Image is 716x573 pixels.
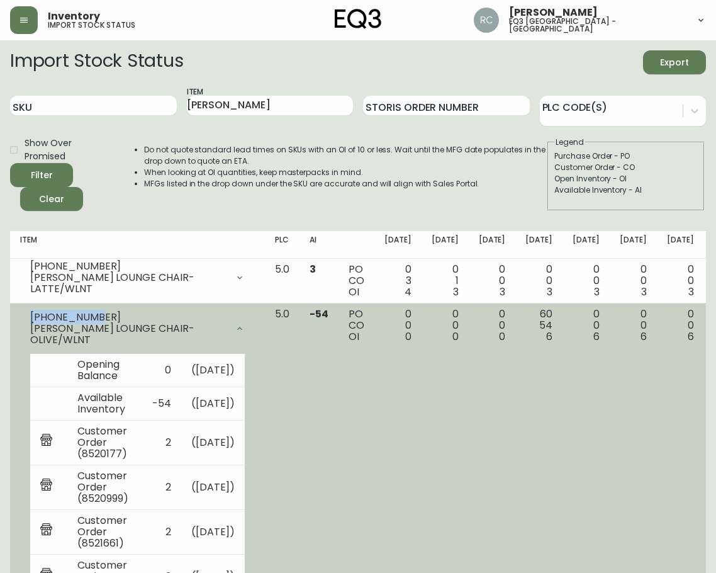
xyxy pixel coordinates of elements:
td: 2 [142,510,181,555]
div: [PHONE_NUMBER] [30,312,227,323]
img: 75cc83b809079a11c15b21e94bbc0507 [474,8,499,33]
span: 6 [593,329,600,344]
div: [PHONE_NUMBER][PERSON_NAME] LOUNGE CHAIR-OLIVE/WLNT [20,309,255,349]
button: Clear [20,187,83,211]
span: 6 [640,329,647,344]
div: 0 3 [384,264,411,298]
img: logo [335,9,381,29]
div: Open Inventory - OI [554,173,698,184]
div: Available Inventory - AI [554,184,698,196]
td: ( [DATE] ) [181,354,245,387]
th: [DATE] [657,231,704,259]
span: 3 [594,285,600,299]
span: 4 [405,285,411,299]
legend: Legend [554,137,585,148]
span: 6 [688,329,694,344]
span: 3 [453,285,459,299]
div: 0 0 [667,309,694,343]
button: Filter [10,163,73,187]
div: 0 0 [667,264,694,298]
div: [PHONE_NUMBER] [30,261,227,272]
div: Filter [31,167,53,183]
span: OI [349,329,359,344]
div: 0 0 [479,264,506,298]
th: Item [10,231,265,259]
td: ( [DATE] ) [181,465,245,510]
th: [DATE] [422,231,469,259]
h5: eq3 [GEOGRAPHIC_DATA] - [GEOGRAPHIC_DATA] [509,18,686,33]
div: Purchase Order - PO [554,150,698,162]
span: 0 [452,329,459,344]
td: ( [DATE] ) [181,387,245,421]
div: [PERSON_NAME] LOUNGE CHAIR-OLIVE/WLNT [30,323,227,346]
h2: Import Stock Status [10,50,183,74]
th: [DATE] [374,231,422,259]
span: Inventory [48,11,100,21]
div: 0 0 [384,309,411,343]
img: retail_report.svg [40,434,52,449]
th: [DATE] [515,231,562,259]
span: 3 [500,285,505,299]
td: Customer Order (8520177) [67,421,142,465]
td: Available Inventory [67,387,142,421]
li: When looking at OI quantities, keep masterpacks in mind. [144,167,546,178]
span: -54 [310,307,328,321]
img: retail_report.svg [40,479,52,494]
td: 2 [142,421,181,465]
td: ( [DATE] ) [181,421,245,465]
span: 0 [405,329,411,344]
h5: import stock status [48,21,135,29]
button: Export [643,50,706,74]
div: PO CO [349,309,364,343]
span: 3 [641,285,647,299]
td: Customer Order (8521661) [67,510,142,555]
th: PLC [265,231,299,259]
span: Export [653,55,696,71]
span: 6 [546,329,552,344]
div: 0 0 [479,309,506,343]
span: Clear [30,191,73,207]
td: 0 [142,354,181,387]
span: 3 [547,285,552,299]
span: Show Over Promised [25,137,109,163]
div: 0 0 [620,309,647,343]
li: Do not quote standard lead times on SKUs with an OI of 10 or less. Wait until the MFG date popula... [144,144,546,167]
span: 3 [310,262,316,276]
td: ( [DATE] ) [181,510,245,555]
img: retail_report.svg [40,523,52,538]
th: [DATE] [469,231,516,259]
span: OI [349,285,359,299]
div: Customer Order - CO [554,162,698,173]
div: 0 1 [432,264,459,298]
div: PO CO [349,264,364,298]
th: [DATE] [610,231,657,259]
div: 0 0 [573,264,600,298]
th: AI [299,231,338,259]
th: [DATE] [562,231,610,259]
span: 0 [499,329,505,344]
td: Opening Balance [67,354,142,387]
td: -54 [142,387,181,421]
div: [PHONE_NUMBER][PERSON_NAME] LOUNGE CHAIR-LATTE/WLNT [20,264,255,292]
div: 60 54 [525,309,552,343]
div: 0 0 [525,264,552,298]
div: 0 0 [432,309,459,343]
td: 5.0 [265,259,299,304]
li: MFGs listed in the drop down under the SKU are accurate and will align with Sales Portal. [144,178,546,190]
div: 0 0 [573,309,600,343]
td: 2 [142,465,181,510]
div: 0 0 [620,264,647,298]
div: [PERSON_NAME] LOUNGE CHAIR-LATTE/WLNT [30,272,227,295]
td: Customer Order (8520999) [67,465,142,510]
span: 3 [688,285,694,299]
span: [PERSON_NAME] [509,8,598,18]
